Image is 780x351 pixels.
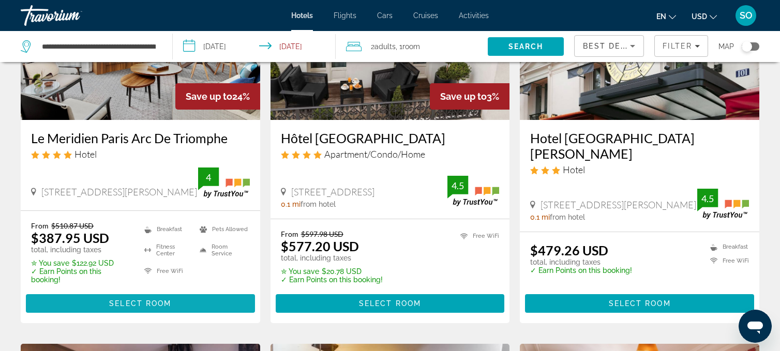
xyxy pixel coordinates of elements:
[656,9,676,24] button: Change language
[663,42,692,50] span: Filter
[359,299,421,308] span: Select Room
[374,42,396,51] span: Adults
[26,294,255,313] button: Select Room
[563,164,585,175] span: Hotel
[530,266,632,274] p: ✓ Earn Points on this booking!
[732,5,759,26] button: User Menu
[281,276,383,284] p: ✓ Earn Points on this booking!
[281,200,301,208] span: 0.1 mi
[31,230,109,246] ins: $387.95 USD
[31,221,49,230] span: From
[402,42,420,51] span: Room
[459,11,489,20] a: Activities
[139,263,194,279] li: Free WiFi
[440,91,487,102] span: Save up to
[31,246,131,254] p: total, including taxes
[371,39,396,54] span: 2
[530,258,632,266] p: total, including taxes
[74,148,97,160] span: Hotel
[740,10,753,21] span: SO
[21,2,124,29] a: Travorium
[198,171,219,184] div: 4
[41,39,157,54] input: Search hotel destination
[525,297,754,308] a: Select Room
[530,130,749,161] a: Hotel [GEOGRAPHIC_DATA][PERSON_NAME]
[291,11,313,20] a: Hotels
[541,199,696,210] span: [STREET_ADDRESS][PERSON_NAME]
[739,310,772,343] iframe: Schaltfläche zum Öffnen des Messaging-Fensters
[734,42,759,51] button: Toggle map
[186,91,232,102] span: Save up to
[488,37,564,56] button: Search
[26,297,255,308] a: Select Room
[396,39,420,54] span: , 1
[530,242,608,258] ins: $479.26 USD
[530,213,550,221] span: 0.1 mi
[508,42,544,51] span: Search
[31,259,69,267] span: ✮ You save
[697,192,718,205] div: 4.5
[455,230,499,242] li: Free WiFi
[334,11,356,20] a: Flights
[654,35,708,57] button: Filters
[525,294,754,313] button: Select Room
[276,297,505,308] a: Select Room
[194,221,250,237] li: Pets Allowed
[281,238,359,254] ins: $577.20 USD
[281,230,298,238] span: From
[194,242,250,258] li: Room Service
[281,130,500,146] a: Hôtel [GEOGRAPHIC_DATA]
[301,230,343,238] del: $597.98 USD
[139,242,194,258] li: Fitness Center
[705,242,749,251] li: Breakfast
[31,148,250,160] div: 4 star Hotel
[281,148,500,160] div: 4 star Apartment
[198,167,250,198] img: TrustYou guest rating badge
[413,11,438,20] a: Cruises
[276,294,505,313] button: Select Room
[447,176,499,206] img: TrustYou guest rating badge
[705,256,749,265] li: Free WiFi
[718,39,734,54] span: Map
[324,148,425,160] span: Apartment/Condo/Home
[377,11,393,20] a: Cars
[51,221,94,230] del: $510.87 USD
[31,130,250,146] a: Le Meridien Paris Arc De Triomphe
[139,221,194,237] li: Breakfast
[281,267,319,276] span: ✮ You save
[336,31,488,62] button: Travelers: 2 adults, 0 children
[583,42,637,50] span: Best Deals
[281,254,383,262] p: total, including taxes
[530,164,749,175] div: 3 star Hotel
[697,189,749,219] img: TrustYou guest rating badge
[291,186,374,197] span: [STREET_ADDRESS]
[301,200,336,208] span: from hotel
[692,9,717,24] button: Change currency
[281,267,383,276] p: $20.78 USD
[609,299,671,308] span: Select Room
[173,31,335,62] button: Select check in and out date
[692,12,707,21] span: USD
[31,267,131,284] p: ✓ Earn Points on this booking!
[41,186,197,197] span: [STREET_ADDRESS][PERSON_NAME]
[550,213,585,221] span: from hotel
[447,179,468,192] div: 4.5
[583,40,635,52] mat-select: Sort by
[656,12,666,21] span: en
[31,259,131,267] p: $122.92 USD
[175,83,260,110] div: 24%
[109,299,171,308] span: Select Room
[430,83,509,110] div: 3%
